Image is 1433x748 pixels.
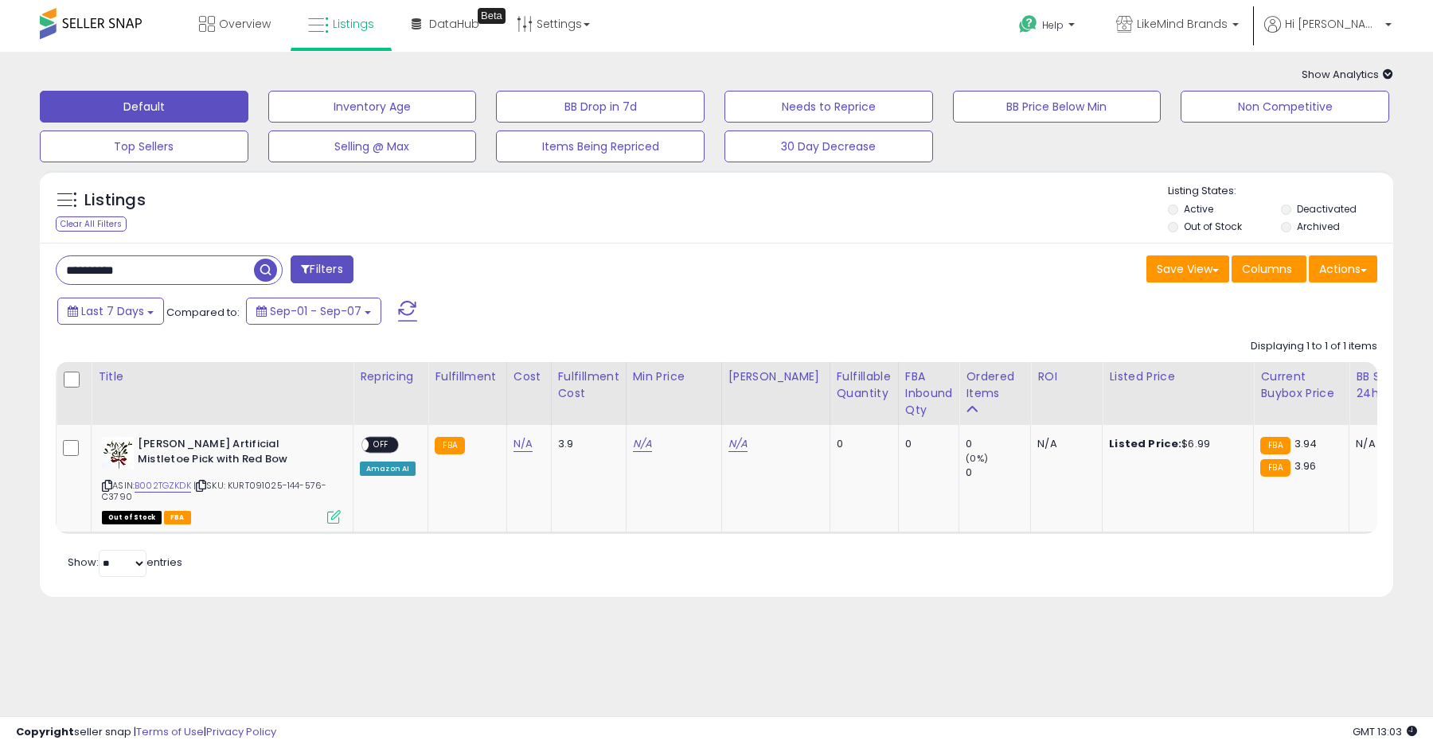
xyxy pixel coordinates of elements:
span: All listings that are currently out of stock and unavailable for purchase on Amazon [102,511,162,524]
div: $6.99 [1109,437,1241,451]
div: Clear All Filters [56,216,127,232]
label: Archived [1297,220,1340,233]
button: Save View [1146,255,1229,282]
small: (0%) [966,452,988,465]
label: Active [1184,202,1213,216]
button: Default [40,91,248,123]
a: N/A [513,436,533,452]
button: Top Sellers [40,131,248,162]
div: Title [98,368,346,385]
span: LikeMind Brands [1137,16,1228,32]
div: 3.9 [558,437,614,451]
label: Deactivated [1297,202,1357,216]
span: DataHub [429,16,479,32]
b: Listed Price: [1109,436,1181,451]
button: Selling @ Max [268,131,477,162]
div: Fulfillment [435,368,499,385]
a: Help [1006,2,1091,52]
b: [PERSON_NAME] Artificial Mistletoe Pick with Red Bow [138,437,331,470]
span: Help [1042,18,1064,32]
div: Displaying 1 to 1 of 1 items [1251,339,1377,354]
button: Actions [1309,255,1377,282]
span: Show: entries [68,555,182,570]
div: N/A [1037,437,1090,451]
button: BB Price Below Min [953,91,1162,123]
div: Amazon AI [360,462,416,476]
small: FBA [435,437,464,454]
span: | SKU: KURT091025-144-576-C3790 [102,479,326,503]
button: Columns [1232,255,1306,282]
div: BB Share 24h. [1356,368,1414,402]
h5: Listings [84,189,146,212]
p: Listing States: [1168,184,1392,199]
span: 3.96 [1294,458,1317,473]
span: FBA [164,511,191,524]
i: Get Help [1018,14,1038,34]
span: Listings [333,16,374,32]
a: N/A [728,436,748,452]
span: Overview [219,16,271,32]
div: Listed Price [1109,368,1247,385]
button: Last 7 Days [57,298,164,325]
span: 3.94 [1294,436,1318,451]
img: 41XkOm12KrL._SL40_.jpg [102,437,134,469]
small: FBA [1260,437,1290,454]
button: Sep-01 - Sep-07 [246,298,381,325]
button: Items Being Repriced [496,131,705,162]
small: FBA [1260,459,1290,477]
span: Columns [1242,261,1292,277]
button: Non Competitive [1181,91,1389,123]
div: FBA inbound Qty [905,368,953,419]
div: 0 [966,466,1030,480]
button: Filters [291,255,353,283]
div: Cost [513,368,545,385]
span: Show Analytics [1302,67,1393,82]
span: Hi [PERSON_NAME] [1285,16,1380,32]
div: Repricing [360,368,421,385]
button: 30 Day Decrease [724,131,933,162]
div: ROI [1037,368,1095,385]
span: OFF [369,438,394,452]
div: 0 [905,437,947,451]
div: 0 [837,437,886,451]
div: [PERSON_NAME] [728,368,823,385]
a: Hi [PERSON_NAME] [1264,16,1392,52]
div: Fulfillment Cost [558,368,619,402]
span: Compared to: [166,305,240,320]
div: ASIN: [102,437,341,522]
span: Last 7 Days [81,303,144,319]
a: N/A [633,436,652,452]
button: Needs to Reprice [724,91,933,123]
div: Min Price [633,368,715,385]
label: Out of Stock [1184,220,1242,233]
div: N/A [1356,437,1408,451]
button: BB Drop in 7d [496,91,705,123]
span: Sep-01 - Sep-07 [270,303,361,319]
div: Ordered Items [966,368,1024,402]
div: Current Buybox Price [1260,368,1342,402]
button: Inventory Age [268,91,477,123]
div: 0 [966,437,1030,451]
div: Tooltip anchor [478,8,506,24]
a: B002TGZKDK [135,479,191,493]
div: Fulfillable Quantity [837,368,892,402]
